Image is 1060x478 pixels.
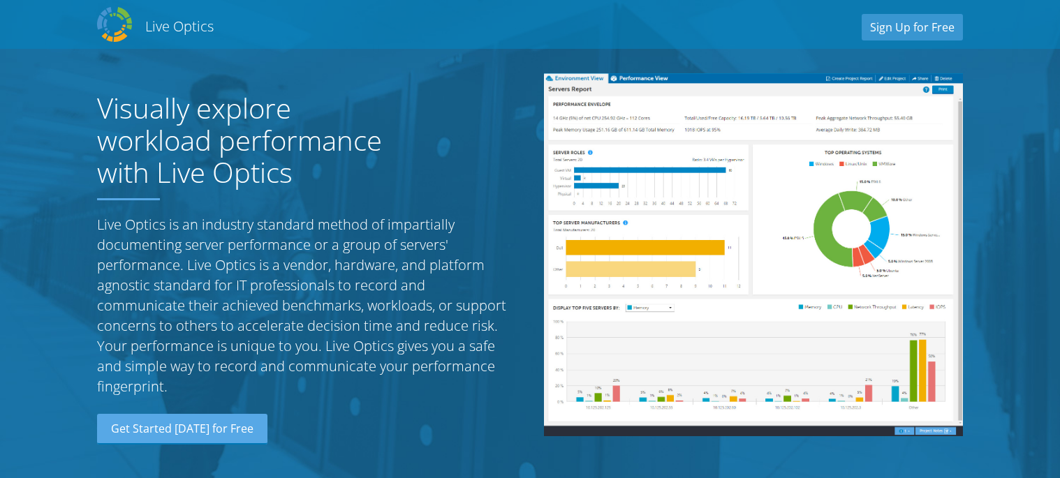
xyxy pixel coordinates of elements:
img: Dell Dpack [97,7,132,42]
h1: Visually explore workload performance with Live Optics [97,92,411,188]
h2: Live Optics [145,17,214,36]
p: Live Optics is an industry standard method of impartially documenting server performance or a gro... [97,214,516,396]
a: Get Started [DATE] for Free [97,414,267,445]
img: Server Report [544,73,963,436]
a: Sign Up for Free [862,14,963,40]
